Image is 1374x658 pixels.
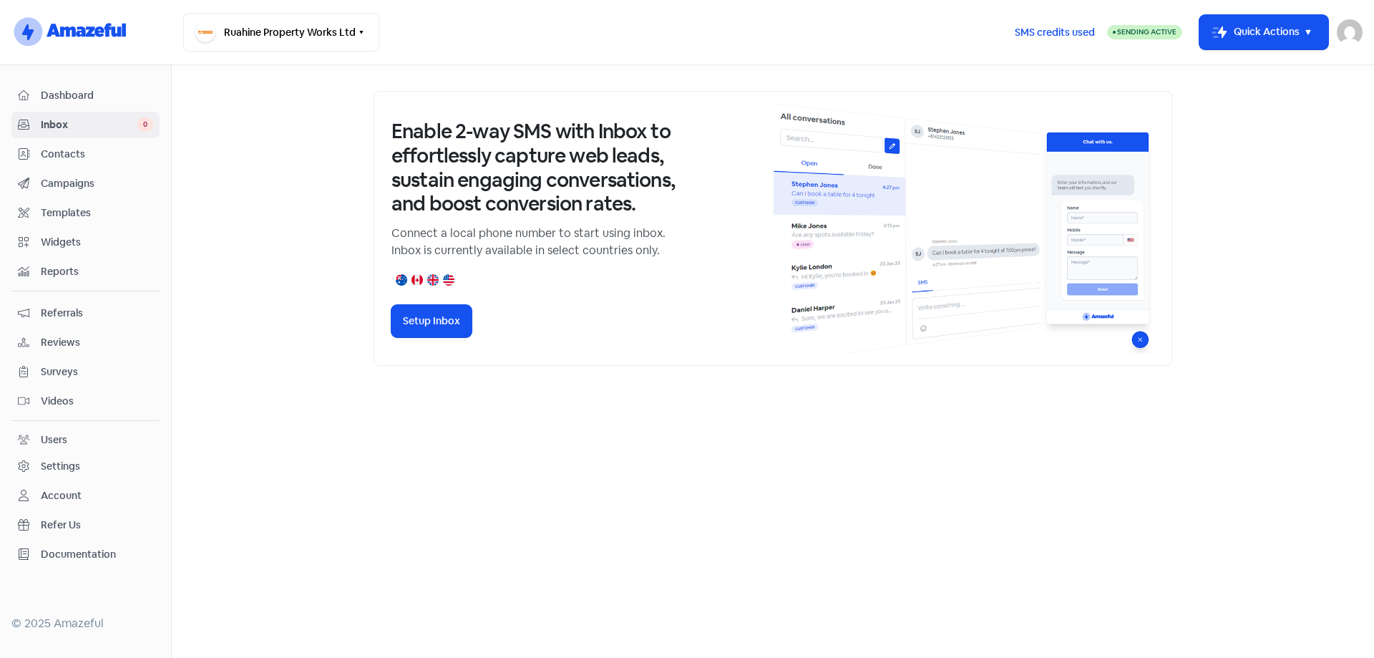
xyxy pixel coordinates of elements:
[427,274,439,286] img: united-kingdom.png
[11,258,160,285] a: Reports
[11,359,160,385] a: Surveys
[396,274,407,286] img: australia.png
[11,541,160,568] a: Documentation
[41,488,82,503] div: Account
[41,335,153,350] span: Reviews
[183,13,379,52] button: Ruahine Property Works Ltd
[11,483,160,509] a: Account
[11,329,160,356] a: Reviews
[137,117,153,132] span: 0
[41,117,137,132] span: Inbox
[11,82,160,109] a: Dashboard
[41,459,80,474] div: Settings
[41,264,153,279] span: Reports
[41,432,67,447] div: Users
[41,547,153,562] span: Documentation
[773,103,1154,354] img: inbox-default-image-2.png
[11,141,160,168] a: Contacts
[11,388,160,415] a: Videos
[1015,25,1095,40] span: SMS credits used
[11,112,160,138] a: Inbox 0
[391,225,678,259] p: Connect a local phone number to start using inbox. Inbox is currently available in select countri...
[1337,19,1363,45] img: User
[41,306,153,321] span: Referrals
[391,305,472,337] button: Setup Inbox
[11,170,160,197] a: Campaigns
[11,200,160,226] a: Templates
[41,147,153,162] span: Contacts
[11,453,160,480] a: Settings
[391,120,678,216] h3: Enable 2-way SMS with Inbox to effortlessly capture web leads, sustain engaging conversations, an...
[11,229,160,256] a: Widgets
[41,518,153,533] span: Refer Us
[41,364,153,379] span: Surveys
[41,394,153,409] span: Videos
[443,274,454,286] img: united-states.png
[41,176,153,191] span: Campaigns
[41,205,153,221] span: Templates
[1003,24,1107,39] a: SMS credits used
[1117,27,1176,37] span: Sending Active
[41,235,153,250] span: Widgets
[1199,15,1328,49] button: Quick Actions
[11,512,160,538] a: Refer Us
[1107,24,1182,41] a: Sending Active
[411,274,423,286] img: canada.png
[11,615,160,632] div: © 2025 Amazeful
[41,88,153,103] span: Dashboard
[11,427,160,453] a: Users
[11,300,160,326] a: Referrals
